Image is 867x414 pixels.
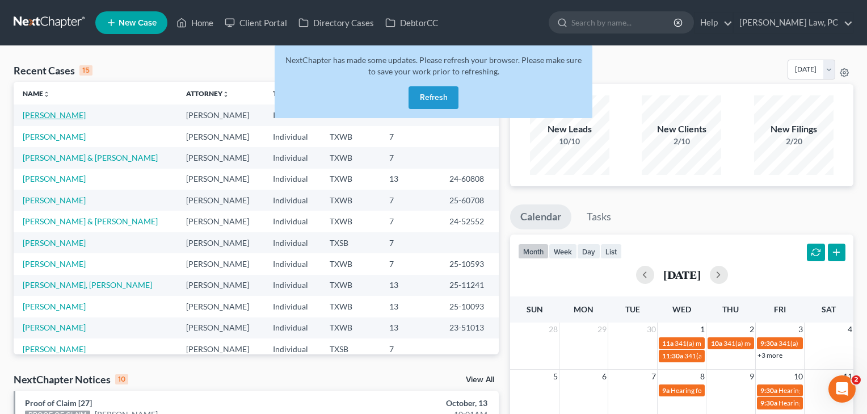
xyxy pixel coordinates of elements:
[466,376,494,384] a: View All
[264,317,321,338] td: Individual
[321,232,380,253] td: TXSB
[760,399,777,407] span: 9:30a
[754,123,834,136] div: New Filings
[23,238,86,248] a: [PERSON_NAME]
[321,338,380,359] td: TXSB
[842,370,853,383] span: 11
[321,147,380,168] td: TXWB
[321,253,380,274] td: TXWB
[264,211,321,232] td: Individual
[760,339,777,348] span: 9:30a
[577,244,600,259] button: day
[380,126,441,147] td: 7
[642,136,721,147] div: 2/10
[177,147,264,168] td: [PERSON_NAME]
[760,386,777,395] span: 9:30a
[748,370,755,383] span: 9
[14,373,128,386] div: NextChapter Notices
[711,339,722,348] span: 10a
[440,190,499,211] td: 25-60708
[571,12,675,33] input: Search by name...
[672,304,691,314] span: Wed
[264,253,321,274] td: Individual
[778,399,867,407] span: Hearing for [PERSON_NAME]
[380,169,441,190] td: 13
[440,317,499,338] td: 23-51013
[828,375,856,403] iframe: Intercom live chat
[510,204,571,229] a: Calendar
[552,370,559,383] span: 5
[264,275,321,296] td: Individual
[177,317,264,338] td: [PERSON_NAME]
[734,12,853,33] a: [PERSON_NAME] Law, PC
[321,126,380,147] td: TXWB
[23,259,86,269] a: [PERSON_NAME]
[646,323,657,336] span: 30
[264,190,321,211] td: Individual
[23,323,86,332] a: [PERSON_NAME]
[321,275,380,296] td: TXWB
[530,136,609,147] div: 10/10
[321,211,380,232] td: TXWB
[177,232,264,253] td: [PERSON_NAME]
[23,344,86,354] a: [PERSON_NAME]
[380,147,441,168] td: 7
[774,304,786,314] span: Fri
[273,89,297,98] a: Typeunfold_more
[662,352,683,360] span: 11:30a
[625,304,640,314] span: Tue
[177,190,264,211] td: [PERSON_NAME]
[695,12,733,33] a: Help
[177,338,264,359] td: [PERSON_NAME]
[177,296,264,317] td: [PERSON_NAME]
[380,12,444,33] a: DebtorCC
[699,370,706,383] span: 8
[440,253,499,274] td: 25-10593
[321,190,380,211] td: TXWB
[380,296,441,317] td: 13
[177,126,264,147] td: [PERSON_NAME]
[596,323,608,336] span: 29
[847,323,853,336] span: 4
[754,136,834,147] div: 2/20
[380,190,441,211] td: 7
[662,339,674,348] span: 11a
[574,304,594,314] span: Mon
[576,204,621,229] a: Tasks
[14,64,92,77] div: Recent Cases
[177,253,264,274] td: [PERSON_NAME]
[797,323,804,336] span: 3
[23,216,158,226] a: [PERSON_NAME] & [PERSON_NAME]
[440,169,499,190] td: 24-60808
[171,12,219,33] a: Home
[264,104,321,126] td: Individual
[321,169,380,190] td: TXWB
[264,147,321,168] td: Individual
[321,317,380,338] td: TXWB
[778,386,867,395] span: Hearing for [PERSON_NAME]
[527,304,543,314] span: Sun
[663,269,701,281] h2: [DATE]
[748,323,755,336] span: 2
[642,123,721,136] div: New Clients
[23,110,86,120] a: [PERSON_NAME]
[264,126,321,147] td: Individual
[684,352,794,360] span: 341(a) meeting for [PERSON_NAME]
[601,370,608,383] span: 6
[264,296,321,317] td: Individual
[119,19,157,27] span: New Case
[440,211,499,232] td: 24-52552
[23,280,152,290] a: [PERSON_NAME], [PERSON_NAME]
[852,375,861,384] span: 2
[518,244,549,259] button: month
[23,302,86,311] a: [PERSON_NAME]
[440,296,499,317] td: 25-10093
[285,55,582,76] span: NextChapter has made some updates. Please refresh your browser. Please make sure to save your wor...
[293,12,380,33] a: Directory Cases
[793,370,804,383] span: 10
[264,232,321,253] td: Individual
[264,169,321,190] td: Individual
[380,232,441,253] td: 7
[79,65,92,76] div: 15
[699,323,706,336] span: 1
